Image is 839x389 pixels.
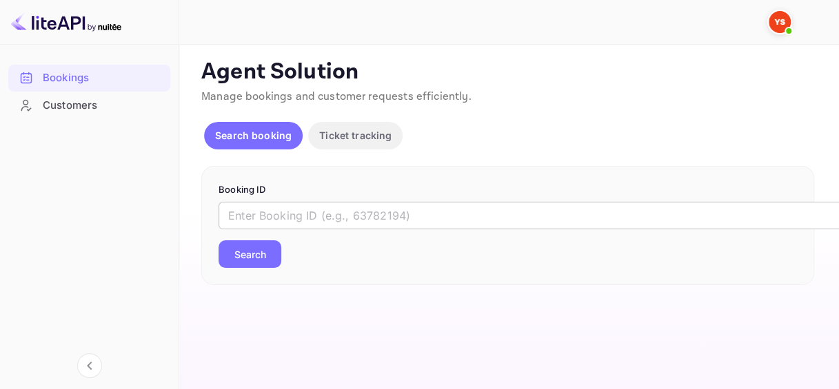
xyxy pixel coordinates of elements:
[201,90,472,104] span: Manage bookings and customer requests efficiently.
[769,11,791,33] img: Yandex Support
[11,11,121,33] img: LiteAPI logo
[77,353,102,378] button: Collapse navigation
[8,92,170,119] div: Customers
[43,70,163,86] div: Bookings
[319,128,392,143] p: Ticket tracking
[43,98,163,114] div: Customers
[8,65,170,92] div: Bookings
[219,183,797,197] p: Booking ID
[8,65,170,90] a: Bookings
[8,92,170,118] a: Customers
[201,59,814,86] p: Agent Solution
[215,128,292,143] p: Search booking
[219,240,281,268] button: Search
